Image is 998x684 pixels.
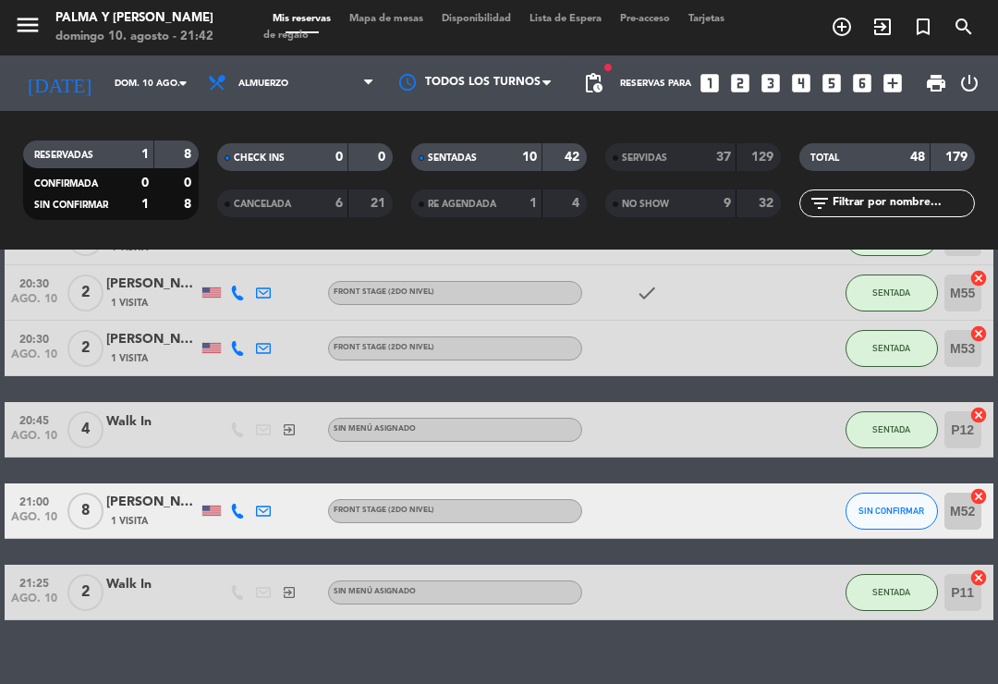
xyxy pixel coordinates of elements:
strong: 1 [529,197,537,210]
span: CHECK INS [234,153,285,163]
span: pending_actions [582,72,604,94]
div: LOG OUT [955,55,984,111]
span: 2 [67,330,103,367]
i: cancel [969,269,988,287]
span: SENTADA [872,343,910,353]
i: power_settings_new [958,72,980,94]
input: Filtrar por nombre... [831,193,974,214]
button: menu [14,11,42,45]
span: Pre-acceso [611,14,679,24]
span: 4 [67,411,103,448]
span: CANCELADA [234,200,291,209]
i: [DATE] [14,64,105,103]
span: 20:30 [11,272,57,293]
span: 20:30 [11,327,57,348]
strong: 1 [141,148,149,161]
span: 1 Visita [111,351,148,366]
i: exit_to_app [282,422,297,437]
i: looks_6 [850,71,874,95]
strong: 179 [945,151,971,164]
button: SENTADA [846,330,938,367]
span: SENTADA [872,287,910,298]
div: [PERSON_NAME] [106,329,199,350]
strong: 48 [910,151,925,164]
i: cancel [969,324,988,343]
span: 1 Visita [111,514,148,529]
strong: 37 [716,151,731,164]
button: SENTADA [846,574,938,611]
strong: 32 [759,197,777,210]
span: fiber_manual_record [602,62,614,73]
span: 21:00 [11,490,57,511]
strong: 6 [335,197,343,210]
strong: 9 [724,197,731,210]
span: SENTADA [872,587,910,597]
button: SENTADA [846,275,938,311]
i: looks_5 [820,71,844,95]
span: print [925,72,947,94]
strong: 10 [522,151,537,164]
span: RESERVADAS [34,151,93,160]
strong: 1 [141,198,149,211]
span: BUSCAR [943,11,984,43]
span: ago. 10 [11,293,57,314]
span: Reserva especial [903,11,943,43]
span: ago. 10 [11,511,57,532]
span: 21:25 [11,571,57,592]
span: WALK IN [862,11,903,43]
span: RESERVAR MESA [822,11,862,43]
i: arrow_drop_down [172,72,194,94]
div: Palma y [PERSON_NAME] [55,9,213,28]
i: turned_in_not [912,16,934,38]
span: CONFIRMADA [34,179,98,189]
span: ⁠⁠Front stage (2do Nivel) [334,344,434,351]
i: looks_4 [789,71,813,95]
div: domingo 10. agosto - 21:42 [55,28,213,46]
span: ago. 10 [11,430,57,451]
i: looks_3 [759,71,783,95]
i: search [953,16,975,38]
span: SIN CONFIRMAR [858,506,924,516]
strong: 4 [572,197,583,210]
i: exit_to_app [871,16,894,38]
strong: 0 [378,151,389,164]
span: SIN CONFIRMAR [34,201,108,210]
div: [PERSON_NAME] [106,274,199,295]
span: RE AGENDADA [428,200,496,209]
i: add_circle_outline [831,16,853,38]
span: Sin menú asignado [334,588,416,595]
span: ⁠⁠Front stage (2do Nivel) [334,507,434,514]
button: SIN CONFIRMAR [846,493,938,530]
i: looks_one [698,71,722,95]
span: TOTAL [810,153,839,163]
i: exit_to_app [282,585,297,600]
i: add_box [881,71,905,95]
span: 1 Visita [111,296,148,311]
span: 8 [67,493,103,530]
span: ago. 10 [11,348,57,370]
span: 2 [67,275,103,311]
span: Reservas para [620,79,691,89]
i: cancel [969,406,988,424]
div: [PERSON_NAME] [106,492,199,513]
div: Walk In [106,411,199,433]
i: filter_list [809,192,831,214]
strong: 129 [751,151,777,164]
span: NO SHOW [622,200,669,209]
span: Mis reservas [263,14,340,24]
i: cancel [969,487,988,506]
strong: 42 [565,151,583,164]
span: Almuerzo [238,79,288,89]
button: SENTADA [846,411,938,448]
span: ⁠⁠Front stage (2do Nivel) [334,288,434,296]
span: 2 [67,574,103,611]
span: Mapa de mesas [340,14,432,24]
i: cancel [969,568,988,587]
i: check [636,282,658,304]
span: ago. 10 [11,592,57,614]
span: Lista de Espera [520,14,611,24]
span: SENTADAS [428,153,477,163]
span: SENTADA [872,424,910,434]
span: SERVIDAS [622,153,667,163]
i: looks_two [728,71,752,95]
